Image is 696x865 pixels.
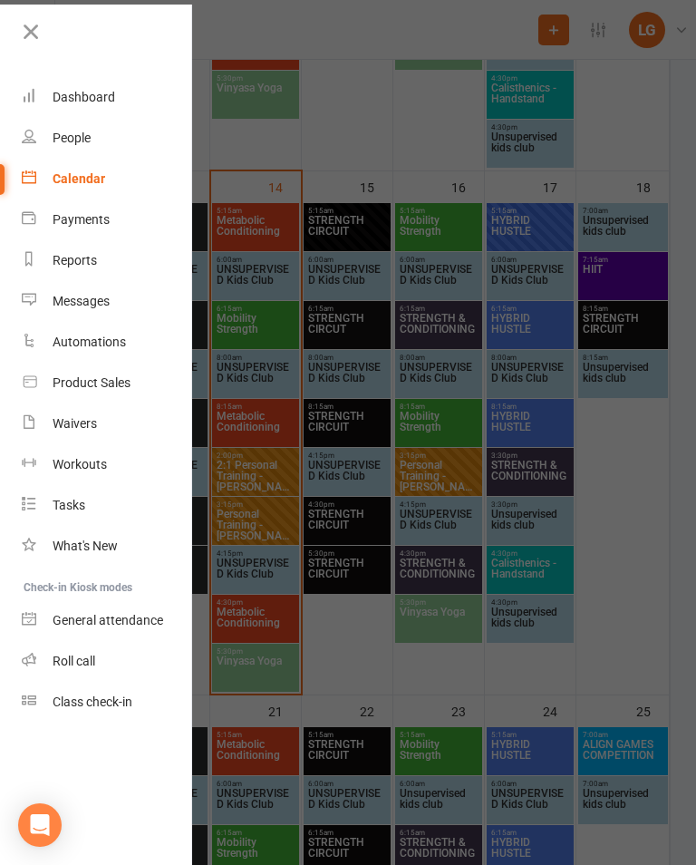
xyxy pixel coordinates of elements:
[22,403,193,444] a: Waivers
[22,682,193,723] a: Class kiosk mode
[22,600,193,641] a: General attendance kiosk mode
[53,498,85,512] div: Tasks
[53,539,118,553] div: What's New
[18,803,62,847] div: Open Intercom Messenger
[22,363,193,403] a: Product Sales
[22,485,193,526] a: Tasks
[53,294,110,308] div: Messages
[22,159,193,199] a: Calendar
[53,375,130,390] div: Product Sales
[53,253,97,267] div: Reports
[53,613,163,627] div: General attendance
[53,416,97,431] div: Waivers
[22,240,193,281] a: Reports
[53,695,132,709] div: Class check-in
[53,90,115,104] div: Dashboard
[53,335,126,349] div: Automations
[53,212,110,227] div: Payments
[22,444,193,485] a: Workouts
[53,171,105,186] div: Calendar
[22,526,193,567] a: What's New
[22,77,193,118] a: Dashboard
[22,322,193,363] a: Automations
[22,641,193,682] a: Roll call
[22,281,193,322] a: Messages
[53,654,95,668] div: Roll call
[22,199,193,240] a: Payments
[53,457,107,471] div: Workouts
[22,118,193,159] a: People
[53,131,91,145] div: People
